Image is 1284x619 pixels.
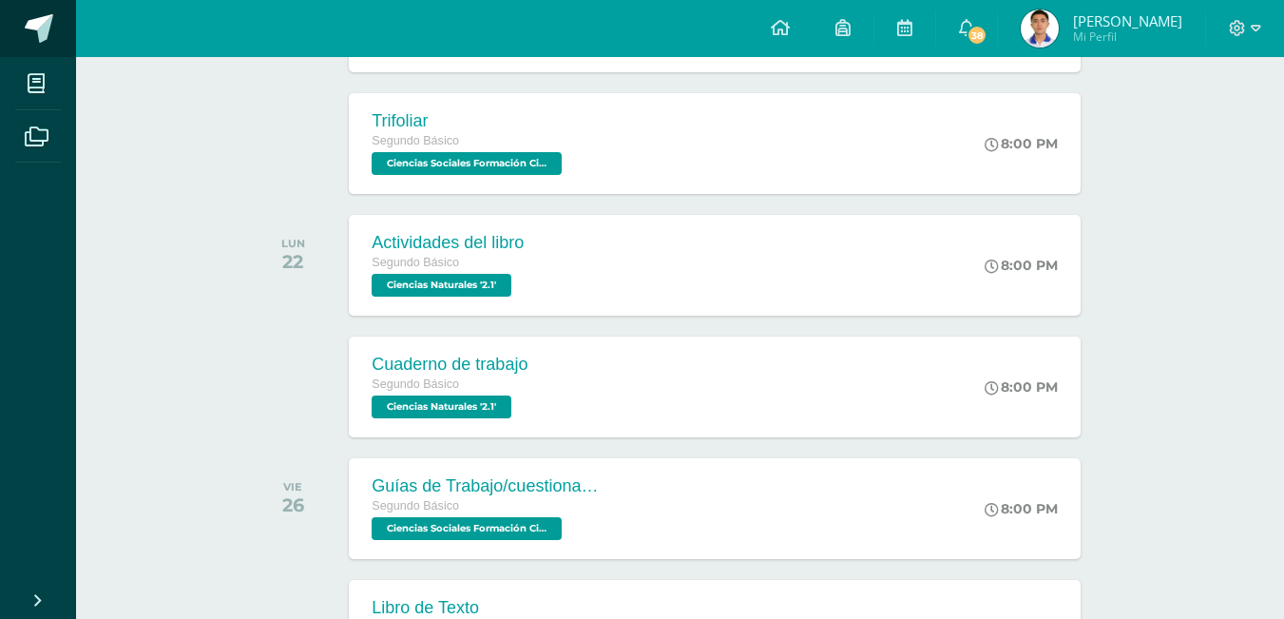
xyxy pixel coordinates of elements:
[372,111,566,131] div: Trifoliar
[372,355,527,375] div: Cuaderno de trabajo
[372,598,566,618] div: Libro de Texto
[967,25,987,46] span: 38
[985,257,1058,274] div: 8:00 PM
[372,517,562,540] span: Ciencias Sociales Formación Ciudadana e Interculturalidad '2.1'
[282,493,304,516] div: 26
[281,250,305,273] div: 22
[372,476,600,496] div: Guías de Trabajo/cuestionarios
[985,135,1058,152] div: 8:00 PM
[372,233,524,253] div: Actividades del libro
[281,237,305,250] div: LUN
[372,256,459,269] span: Segundo Básico
[985,500,1058,517] div: 8:00 PM
[372,274,511,297] span: Ciencias Naturales '2.1'
[1021,10,1059,48] img: 2f4660207e36839be70a7de715bddb81.png
[1073,29,1182,45] span: Mi Perfil
[372,134,459,147] span: Segundo Básico
[282,480,304,493] div: VIE
[372,152,562,175] span: Ciencias Sociales Formación Ciudadana e Interculturalidad '2.1'
[1073,11,1182,30] span: [PERSON_NAME]
[372,499,459,513] span: Segundo Básico
[985,378,1058,396] div: 8:00 PM
[372,377,459,391] span: Segundo Básico
[372,396,511,418] span: Ciencias Naturales '2.1'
